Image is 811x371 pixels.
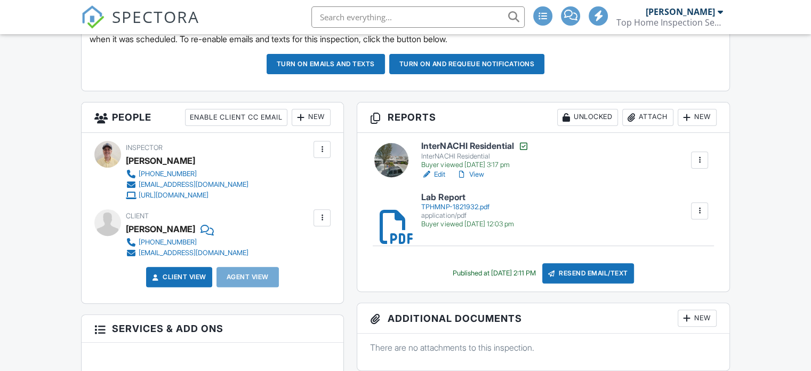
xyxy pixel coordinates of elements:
[557,109,618,126] div: Unlocked
[150,272,206,282] a: Client View
[185,109,287,126] div: Enable Client CC Email
[421,169,445,180] a: Edit
[126,237,248,248] a: [PHONE_NUMBER]
[81,14,199,37] a: SPECTORA
[453,269,536,278] div: Published at [DATE] 2:11 PM
[126,221,195,237] div: [PERSON_NAME]
[139,191,208,200] div: [URL][DOMAIN_NAME]
[82,315,343,343] h3: Services & Add ons
[126,144,163,152] span: Inspector
[421,220,513,228] div: Buyer viewed [DATE] 12:03 pm
[622,109,673,126] div: Attach
[370,342,717,353] p: There are no attachments to this inspection.
[139,170,197,178] div: [PHONE_NUMBER]
[81,5,105,29] img: The Best Home Inspection Software - Spectora
[112,5,199,28] span: SPECTORA
[389,54,545,74] button: Turn on and Requeue Notifications
[678,109,717,126] div: New
[357,303,729,334] h3: Additional Documents
[421,193,513,202] h6: Lab Report
[267,54,385,74] button: Turn on emails and texts
[126,190,248,201] a: [URL][DOMAIN_NAME]
[357,102,729,133] h3: Reports
[542,263,634,283] div: Resend Email/Text
[421,211,513,220] div: application/pdf
[139,249,248,257] div: [EMAIL_ADDRESS][DOMAIN_NAME]
[456,169,484,180] a: View
[678,310,717,327] div: New
[616,17,723,28] div: Top Home Inspection Services LLC
[311,6,525,28] input: Search everything...
[139,238,197,247] div: [PHONE_NUMBER]
[646,6,715,17] div: [PERSON_NAME]
[421,141,528,170] a: InterNACHI Residential InterNACHI Residential Buyer viewed [DATE] 3:17 pm
[126,153,195,169] div: [PERSON_NAME]
[126,212,149,220] span: Client
[126,179,248,190] a: [EMAIL_ADDRESS][DOMAIN_NAME]
[421,203,513,211] div: TPHMNP-1821932.pdf
[126,169,248,179] a: [PHONE_NUMBER]
[139,180,248,189] div: [EMAIL_ADDRESS][DOMAIN_NAME]
[421,161,528,169] div: Buyer viewed [DATE] 3:17 pm
[292,109,331,126] div: New
[421,141,528,152] h6: InterNACHI Residential
[126,248,248,258] a: [EMAIL_ADDRESS][DOMAIN_NAME]
[421,193,513,228] a: Lab Report TPHMNP-1821932.pdf application/pdf Buyer viewed [DATE] 12:03 pm
[421,152,528,161] div: InterNACHI Residential
[82,102,343,133] h3: People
